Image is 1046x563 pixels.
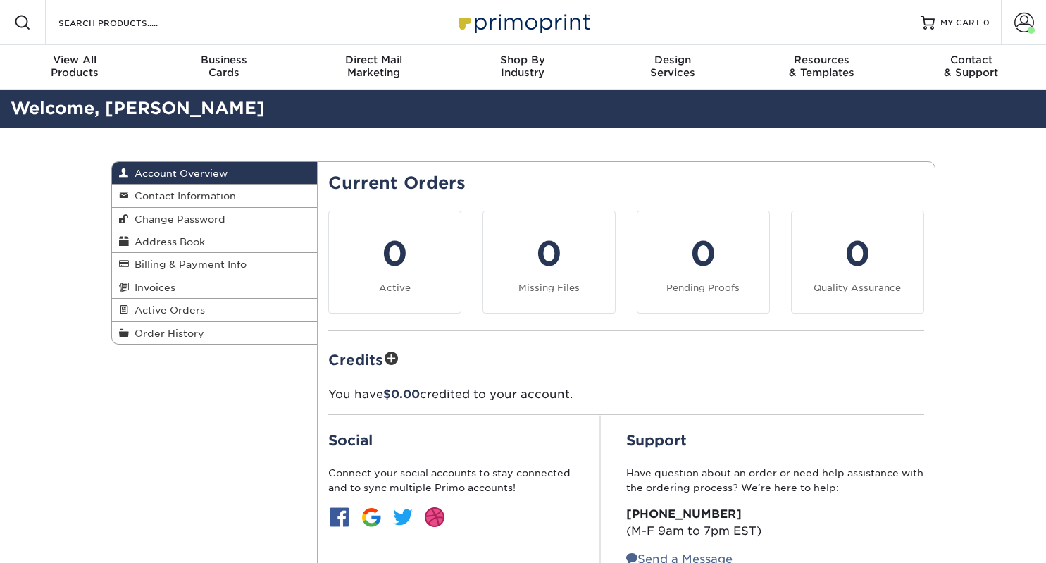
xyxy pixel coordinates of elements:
span: Billing & Payment Info [129,259,247,270]
a: Shop ByIndustry [448,45,597,90]
img: btn-google.jpg [360,506,382,528]
a: Contact Information [112,185,318,207]
p: (M-F 9am to 7pm EST) [626,506,924,540]
div: & Templates [747,54,897,79]
span: $0.00 [383,388,420,401]
a: Direct MailMarketing [299,45,448,90]
a: Resources& Templates [747,45,897,90]
span: Active Orders [129,304,205,316]
span: Contact Information [129,190,236,202]
div: Industry [448,54,597,79]
span: Address Book [129,236,205,247]
span: Direct Mail [299,54,448,66]
img: btn-twitter.jpg [392,506,414,528]
a: Change Password [112,208,318,230]
a: Account Overview [112,162,318,185]
img: btn-facebook.jpg [328,506,351,528]
span: MY CART [940,17,980,29]
span: Design [598,54,747,66]
a: BusinessCards [149,45,299,90]
a: Invoices [112,276,318,299]
span: Contact [897,54,1046,66]
span: Order History [129,328,204,339]
a: Active Orders [112,299,318,321]
img: btn-dribbble.jpg [423,506,446,528]
span: Business [149,54,299,66]
h2: Credits [328,348,924,370]
h2: Support [626,432,924,449]
span: Resources [747,54,897,66]
a: 0 Active [328,211,461,314]
a: Address Book [112,230,318,253]
div: 0 [492,228,606,279]
img: Primoprint [453,7,594,37]
small: Pending Proofs [666,283,740,293]
div: Services [598,54,747,79]
div: 0 [646,228,761,279]
div: & Support [897,54,1046,79]
p: You have credited to your account. [328,386,924,403]
h2: Current Orders [328,173,924,194]
div: Cards [149,54,299,79]
a: Order History [112,322,318,344]
span: Shop By [448,54,597,66]
strong: [PHONE_NUMBER] [626,507,742,521]
input: SEARCH PRODUCTS..... [57,14,194,31]
div: 0 [800,228,915,279]
div: Marketing [299,54,448,79]
p: Have question about an order or need help assistance with the ordering process? We’re here to help: [626,466,924,495]
a: 0 Quality Assurance [791,211,924,314]
small: Missing Files [518,283,580,293]
a: 0 Missing Files [482,211,616,314]
h2: Social [328,432,575,449]
p: Connect your social accounts to stay connected and to sync multiple Primo accounts! [328,466,575,495]
span: Account Overview [129,168,228,179]
a: Billing & Payment Info [112,253,318,276]
span: Change Password [129,214,225,225]
div: 0 [337,228,452,279]
a: Contact& Support [897,45,1046,90]
small: Quality Assurance [814,283,901,293]
a: 0 Pending Proofs [637,211,770,314]
span: Invoices [129,282,175,293]
small: Active [379,283,411,293]
span: 0 [983,18,990,27]
a: DesignServices [598,45,747,90]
